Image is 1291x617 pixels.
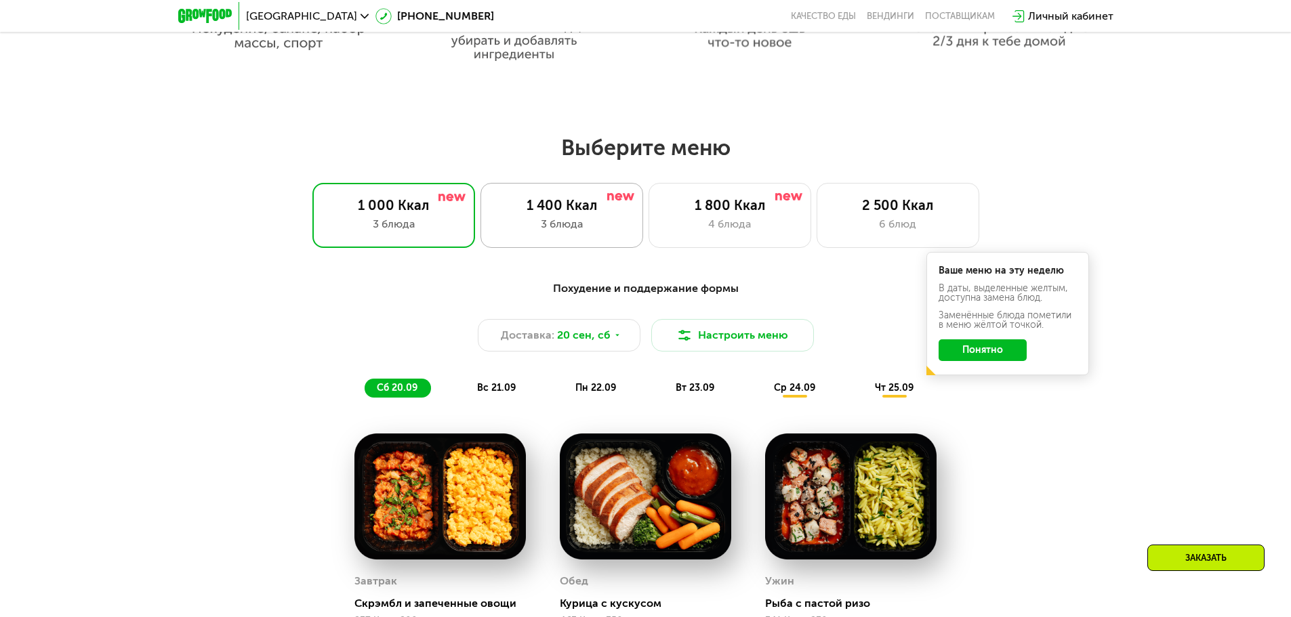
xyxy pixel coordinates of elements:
div: Курица с кускусом [560,597,742,610]
div: Ужин [765,571,794,591]
div: 1 000 Ккал [327,197,461,213]
div: 6 блюд [831,216,965,232]
div: 3 блюда [495,216,629,232]
div: Ваше меню на эту неделю [939,266,1077,276]
div: 1 800 Ккал [663,197,797,213]
span: пн 22.09 [575,382,616,393]
div: 3 блюда [327,216,461,232]
span: вт 23.09 [676,382,714,393]
span: Доставка: [501,327,554,343]
button: Настроить меню [651,319,814,352]
div: Заказать [1147,545,1265,571]
div: поставщикам [925,11,995,22]
h2: Выберите меню [43,134,1248,161]
div: 4 блюда [663,216,797,232]
span: ср 24.09 [774,382,815,393]
div: 2 500 Ккал [831,197,965,213]
button: Понятно [939,339,1027,361]
div: Похудение и поддержание формы [245,280,1047,297]
div: 1 400 Ккал [495,197,629,213]
div: Заменённые блюда пометили в меню жёлтой точкой. [939,311,1077,330]
div: Личный кабинет [1028,8,1113,24]
div: Рыба с пастой ризо [765,597,947,610]
span: 20 сен, сб [557,327,611,343]
a: Вендинги [867,11,914,22]
a: [PHONE_NUMBER] [375,8,494,24]
span: чт 25.09 [875,382,914,393]
div: Завтрак [354,571,397,591]
span: вс 21.09 [477,382,516,393]
span: сб 20.09 [377,382,417,393]
a: Качество еды [791,11,856,22]
div: В даты, выделенные желтым, доступна замена блюд. [939,284,1077,303]
div: Скрэмбл и запеченные овощи [354,597,537,610]
span: [GEOGRAPHIC_DATA] [246,11,357,22]
div: Обед [560,571,588,591]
